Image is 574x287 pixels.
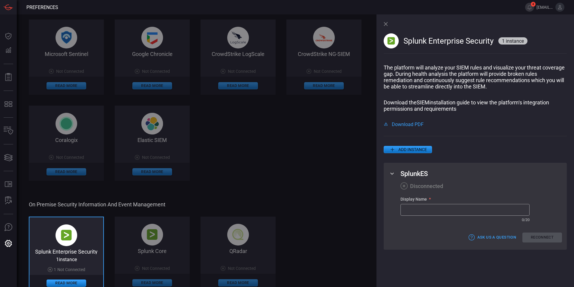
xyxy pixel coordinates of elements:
[536,5,553,10] span: [EMAIL_ADDRESS][DOMAIN_NAME]
[26,5,58,10] span: Preferences
[1,236,16,251] button: Preferences
[47,279,86,287] button: Read More
[531,2,536,7] span: 4
[400,182,443,190] div: Disconnected
[57,267,85,272] span: Not Connected
[467,233,518,242] button: Ask Us a Question
[384,146,432,153] button: ADD INSTANCE
[525,3,534,12] button: 4
[1,29,16,43] button: Dashboard
[506,38,524,44] span: instance
[502,38,505,44] span: 1
[384,64,567,90] p: The platform will analyze your SIEM rules and visualize your threat coverage gap. During health a...
[1,124,16,138] button: Inventory
[1,193,16,208] button: ALERT ANALYSIS
[392,122,424,126] span: Download PDF
[400,170,428,177] span: SplunkES
[48,267,85,272] div: 1
[29,248,103,254] div: Splunk Enterprise Security
[403,36,494,45] span: Splunk Enterprise Security
[1,150,16,165] button: Cards
[400,197,530,202] div: Display Name
[1,70,16,85] button: Reports
[384,33,399,48] img: splunk-B-AX9-PE.png
[1,177,16,192] button: Rule Catalog
[1,220,16,235] button: Ask Us A Question
[56,224,77,246] img: splunk-B-AX9-PE.png
[29,201,381,208] span: On Premise Security Information and Event Management
[522,218,530,222] div: 0 / 20
[384,99,567,112] p: Download the SIEM installation guide to view the platform‘s integration permissions and requirements
[384,122,567,126] a: Download PDF
[1,97,16,111] button: MITRE - Detection Posture
[1,43,16,58] button: Detections
[56,257,77,262] span: 1 instance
